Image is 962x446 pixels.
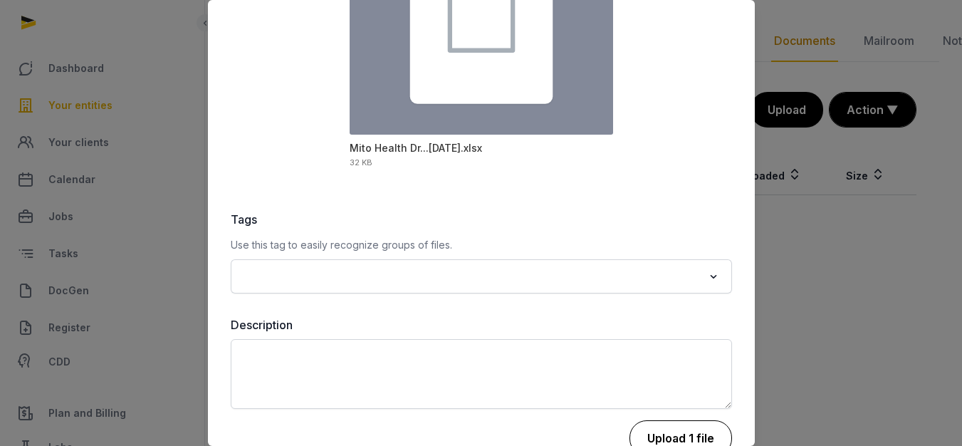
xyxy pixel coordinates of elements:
div: Search for option [238,264,725,289]
div: Mito Health Draft Management Report - Feb 2025.xlsx [350,141,482,155]
input: Search for option [239,266,703,286]
p: Use this tag to easily recognize groups of files. [231,237,732,254]
div: 32 KB [350,159,372,167]
label: Tags [231,211,732,228]
label: Description [231,316,732,333]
